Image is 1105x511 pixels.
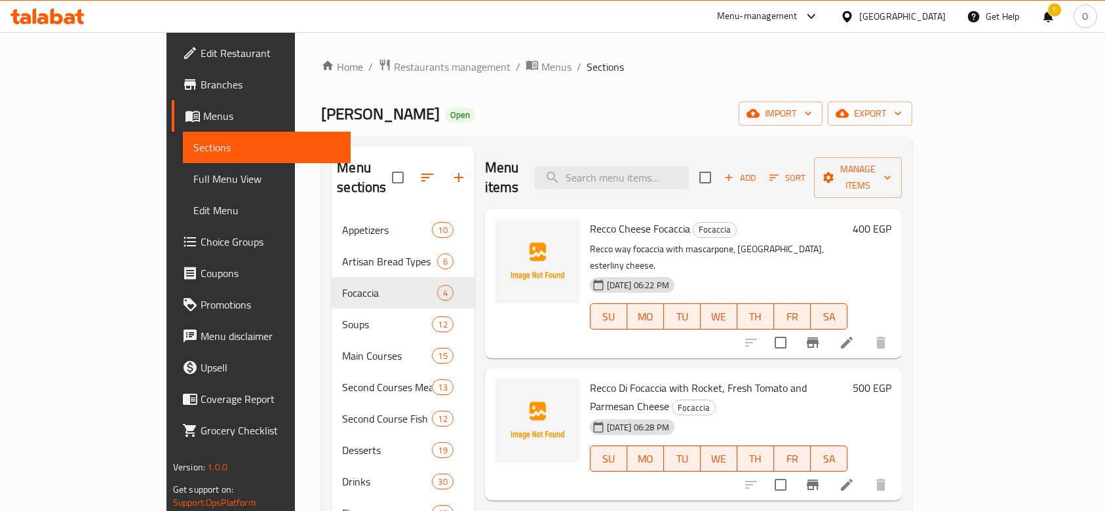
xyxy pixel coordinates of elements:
button: FR [774,445,811,472]
span: Manage items [824,161,891,194]
span: [DATE] 06:22 PM [602,279,674,292]
span: Focaccia [342,285,436,301]
div: Second Course Fish12 [332,403,474,434]
div: Second Courses Meat And Chicken13 [332,371,474,403]
span: Main Courses [342,348,432,364]
div: Open [445,107,475,123]
a: Promotions [172,289,351,320]
h6: 400 EGP [853,219,891,238]
a: Menu disclaimer [172,320,351,352]
span: 12 [433,413,452,425]
span: 15 [433,350,452,362]
img: Recco Di Focaccia with Rocket, Fresh Tomato and Parmesan Cheese [495,379,579,463]
button: Sort [766,168,809,188]
span: WE [706,449,732,468]
div: Menu-management [717,9,798,24]
button: MO [627,445,664,472]
button: Manage items [814,157,902,198]
button: FR [774,303,811,330]
div: Focaccia [672,400,716,415]
a: Menus [172,100,351,132]
a: Edit Restaurant [172,37,351,69]
button: WE [701,303,737,330]
div: [GEOGRAPHIC_DATA] [859,9,946,24]
span: Appetizers [342,222,432,238]
a: Coupons [172,257,351,289]
button: import [739,102,823,126]
span: Menus [541,59,572,75]
span: Branches [201,77,341,92]
span: TU [669,307,695,326]
img: Recco Cheese Focaccia [495,219,579,303]
span: Sections [587,59,624,75]
span: Artisan Bread Types [342,254,436,269]
span: Add [722,170,758,185]
span: 10 [433,224,452,237]
div: items [432,222,453,238]
a: Edit menu item [839,335,855,350]
span: Menu disclaimer [201,328,341,344]
a: Choice Groups [172,226,351,257]
span: O [1082,9,1088,24]
span: 12 [433,318,452,331]
span: 30 [433,476,452,488]
span: Sections [193,140,341,155]
button: TU [664,303,701,330]
button: Branch-specific-item [797,327,828,358]
span: Upsell [201,360,341,375]
span: import [749,105,812,122]
span: Sort [769,170,805,185]
a: Sections [183,132,351,163]
span: [PERSON_NAME] [321,99,440,128]
li: / [368,59,373,75]
span: Soups [342,316,432,332]
p: Recco way focaccia with mascarpone, [GEOGRAPHIC_DATA], esterliny cheese. [590,241,847,274]
span: SU [596,307,622,326]
span: SA [816,307,842,326]
span: 4 [438,287,453,299]
h6: 500 EGP [853,379,891,397]
a: Upsell [172,352,351,383]
span: Focaccia [693,222,736,237]
div: Main Courses15 [332,340,474,371]
span: Drinks [342,474,432,489]
button: SU [590,445,627,472]
div: Desserts19 [332,434,474,466]
button: SA [811,303,847,330]
input: search [534,166,689,189]
div: items [432,316,453,332]
button: Add [719,168,761,188]
span: TH [743,307,769,326]
h2: Menu sections [337,158,391,197]
span: Add item [719,168,761,188]
span: Full Menu View [193,171,341,187]
span: MO [632,307,659,326]
button: Branch-specific-item [797,469,828,501]
li: / [516,59,520,75]
span: Second Course Fish [342,411,432,426]
span: TU [669,449,695,468]
button: WE [701,445,737,472]
span: Menus [203,108,341,124]
span: MO [632,449,659,468]
button: SA [811,445,847,472]
a: Edit Menu [183,195,351,226]
div: Soups12 [332,309,474,340]
span: SU [596,449,622,468]
span: Restaurants management [394,59,511,75]
div: items [432,348,453,364]
a: Restaurants management [378,58,511,75]
li: / [577,59,581,75]
div: items [432,411,453,426]
span: Select to update [767,329,794,356]
button: TH [737,445,774,472]
a: Edit menu item [839,477,855,493]
nav: breadcrumb [321,58,912,75]
span: FR [779,307,805,326]
button: MO [627,303,664,330]
span: 13 [433,381,452,394]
